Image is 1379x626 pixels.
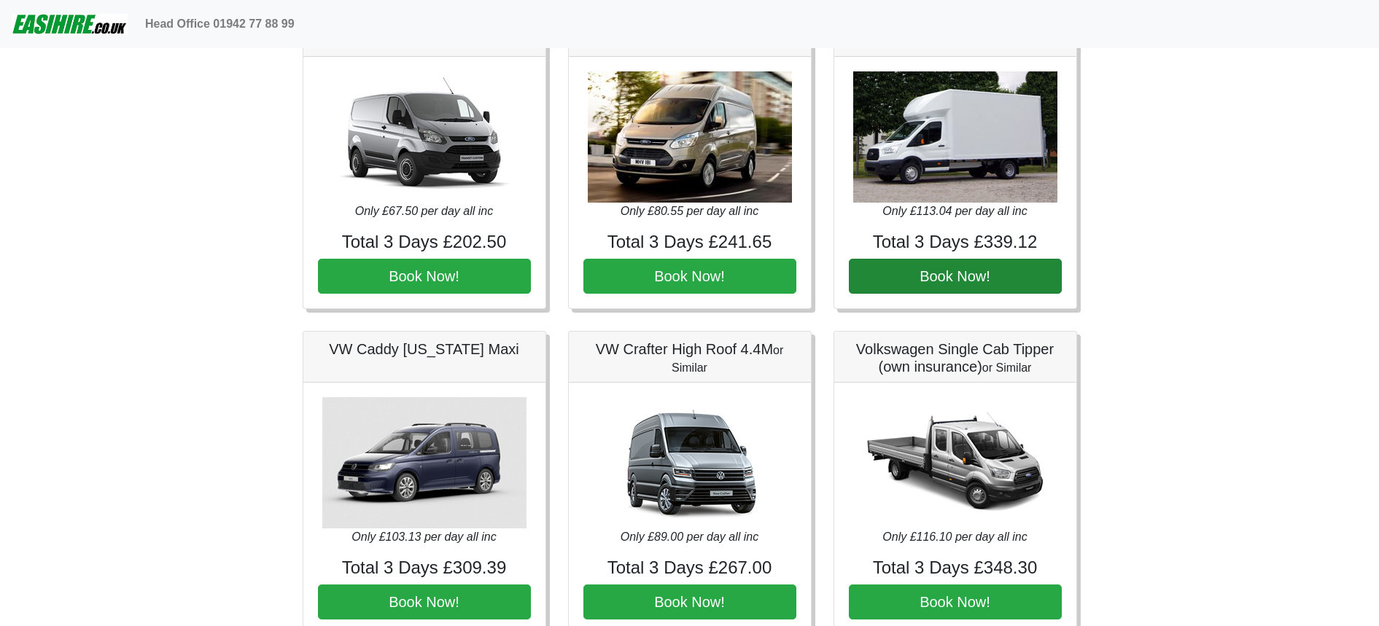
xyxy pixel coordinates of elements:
[849,232,1062,253] h4: Total 3 Days £339.12
[982,361,1032,374] small: or Similar
[583,340,796,375] h5: VW Crafter High Roof 4.4M
[583,232,796,253] h4: Total 3 Days £241.65
[583,584,796,619] button: Book Now!
[588,397,792,528] img: VW Crafter High Roof 4.4M
[318,557,531,579] h4: Total 3 Days £309.39
[882,205,1027,217] i: Only £113.04 per day all inc
[853,71,1057,203] img: Volkswagen Crafter Luton
[672,344,783,374] small: or Similar
[145,17,295,30] b: Head Office 01942 77 88 99
[621,205,758,217] i: Only £80.55 per day all inc
[322,71,527,203] img: Volkswagen Transporter
[583,557,796,579] h4: Total 3 Days £267.00
[849,259,1062,294] button: Book Now!
[351,531,496,543] i: Only £103.13 per day all inc
[849,557,1062,579] h4: Total 3 Days £348.30
[882,531,1027,543] i: Only £116.10 per day all inc
[318,232,531,253] h4: Total 3 Days £202.50
[588,71,792,203] img: Volkswagen Crafter LWB
[322,397,527,528] img: VW Caddy California Maxi
[318,340,531,358] h5: VW Caddy [US_STATE] Maxi
[12,9,128,39] img: easihire_logo_small.png
[621,531,758,543] i: Only £89.00 per day all inc
[355,205,493,217] i: Only £67.50 per day all inc
[849,340,1062,375] h5: Volkswagen Single Cab Tipper (own insurance)
[853,397,1057,528] img: Volkswagen Single Cab Tipper (own insurance)
[318,584,531,619] button: Book Now!
[139,9,300,39] a: Head Office 01942 77 88 99
[318,259,531,294] button: Book Now!
[583,259,796,294] button: Book Now!
[849,584,1062,619] button: Book Now!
